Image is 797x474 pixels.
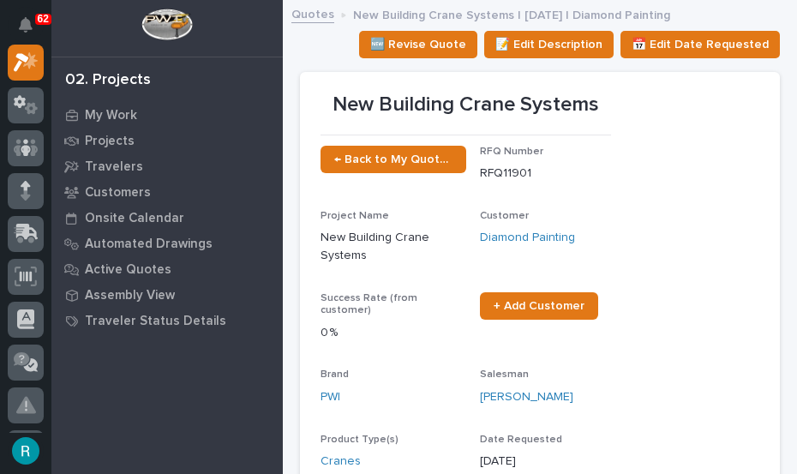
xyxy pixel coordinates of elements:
p: New Building Crane Systems [321,93,611,117]
span: 🆕 Revise Quote [370,34,466,55]
span: Product Type(s) [321,435,398,445]
p: 0 % [321,324,466,342]
p: Travelers [85,159,143,175]
p: Automated Drawings [85,237,213,252]
span: Success Rate (from customer) [321,293,417,315]
span: Brand [321,369,349,380]
a: [PERSON_NAME] [480,388,573,406]
a: Automated Drawings [51,231,283,256]
button: 📅 Edit Date Requested [620,31,780,58]
span: + Add Customer [494,300,584,312]
a: My Work [51,102,283,128]
a: Customers [51,179,283,205]
img: Workspace Logo [141,9,192,40]
div: 02. Projects [65,71,151,90]
button: 📝 Edit Description [484,31,614,58]
a: ← Back to My Quotes [321,146,466,173]
span: Project Name [321,211,389,221]
span: RFQ Number [480,147,543,157]
button: users-avatar [8,433,44,469]
button: 🆕 Revise Quote [359,31,477,58]
p: New Building Crane Systems [321,229,466,265]
p: [DATE] [480,453,626,471]
p: Active Quotes [85,262,171,278]
button: Notifications [8,7,44,43]
a: PWI [321,388,340,406]
p: Customers [85,185,151,201]
a: Assembly View [51,282,283,308]
span: ← Back to My Quotes [334,153,452,165]
a: Projects [51,128,283,153]
p: Projects [85,134,135,149]
p: Traveler Status Details [85,314,226,329]
span: 📝 Edit Description [495,34,602,55]
a: Quotes [291,3,334,23]
a: Active Quotes [51,256,283,282]
a: + Add Customer [480,292,598,320]
p: My Work [85,108,137,123]
p: Assembly View [85,288,175,303]
p: RFQ11901 [480,165,626,183]
a: Onsite Calendar [51,205,283,231]
a: Diamond Painting [480,229,575,247]
p: New Building Crane Systems | [DATE] | Diamond Painting [353,4,670,23]
span: 📅 Edit Date Requested [632,34,769,55]
div: Notifications62 [21,17,44,45]
a: Traveler Status Details [51,308,283,333]
span: Date Requested [480,435,562,445]
span: Customer [480,211,529,221]
p: Onsite Calendar [85,211,184,226]
span: Salesman [480,369,529,380]
a: Cranes [321,453,361,471]
p: 62 [38,13,49,25]
a: Travelers [51,153,283,179]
